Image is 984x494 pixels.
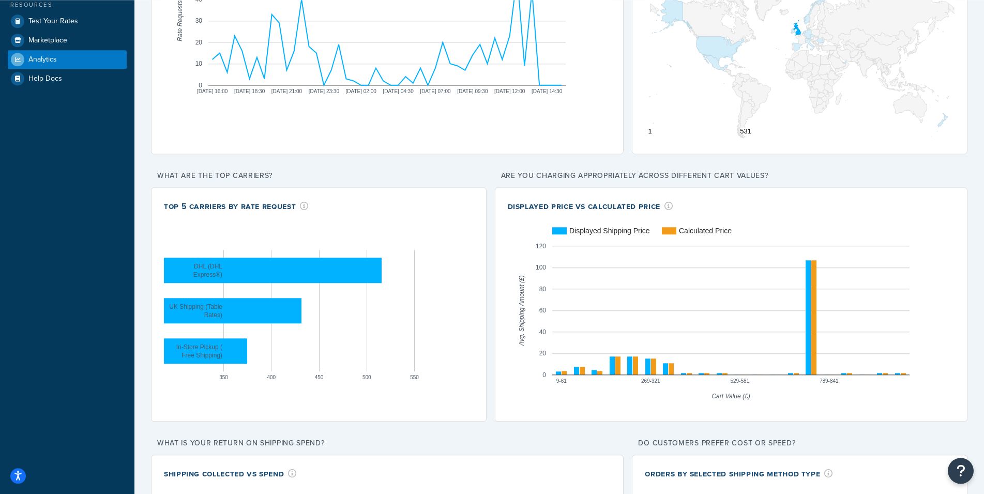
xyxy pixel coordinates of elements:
p: What is your return on shipping spend? [151,436,624,451]
text: 100 [536,264,546,271]
text: [DATE] 14:30 [532,88,563,94]
text: 400 [267,374,276,380]
text: 60 [539,307,546,314]
text: [DATE] 02:00 [346,88,377,94]
text: Calculated Price [679,227,732,235]
text: 120 [536,242,546,249]
text: 350 [219,374,228,380]
text: 450 [315,374,324,380]
text: 0 [199,81,202,88]
a: Marketplace [8,31,127,50]
text: 789-841 [819,378,838,383]
text: In-Store Pickup ( [176,343,222,350]
text: 9-61 [556,378,566,383]
span: Help Docs [28,74,62,83]
text: 529-581 [730,378,749,383]
text: [DATE] 18:30 [234,88,265,94]
text: 500 [362,374,371,380]
text: 80 [539,285,546,292]
text: 1 [648,127,652,135]
div: Displayed Price vs Calculated Price [508,200,673,212]
a: Help Docs [8,69,127,88]
text: Free Shipping) [181,351,222,358]
div: Shipping Collected VS Spend [164,468,297,480]
text: 531 [740,127,752,135]
p: Do customers prefer cost or speed? [632,436,967,451]
div: Orders by Selected Shipping Method Type [645,468,833,480]
text: [DATE] 09:30 [457,88,488,94]
text: 10 [195,60,203,67]
text: 20 [539,350,546,357]
text: [DATE] 16:00 [197,88,228,94]
text: Rates) [204,311,222,318]
text: Avg. Shipping Amount (£) [518,275,525,346]
text: Displayed Shipping Price [569,227,650,235]
a: Test Your Rates [8,12,127,31]
span: Marketplace [28,36,67,45]
a: Analytics [8,50,127,69]
text: 0 [542,371,546,378]
p: Are you charging appropriately across different cart values? [495,169,967,183]
text: 20 [195,38,203,46]
text: [DATE] 23:30 [309,88,340,94]
text: [DATE] 04:30 [383,88,414,94]
button: Open Resource Center [948,458,974,484]
div: Top 5 Carriers by Rate Request [164,200,309,212]
text: 269-321 [641,378,660,383]
text: DHL (DHL [194,262,222,270]
span: Test Your Rates [28,17,78,26]
text: 30 [195,17,203,24]
text: [DATE] 21:00 [271,88,302,94]
span: Analytics [28,55,57,64]
text: 40 [539,328,546,335]
p: What are the top carriers? [151,169,487,183]
text: 550 [410,374,419,380]
text: [DATE] 12:00 [494,88,525,94]
div: Resources [8,1,127,9]
svg: A chart. [508,212,955,409]
svg: A chart. [164,212,474,409]
text: UK Shipping (Table [169,303,222,310]
text: [DATE] 07:00 [420,88,451,94]
text: Cart Value (£) [711,392,750,399]
text: Express®) [193,271,222,278]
